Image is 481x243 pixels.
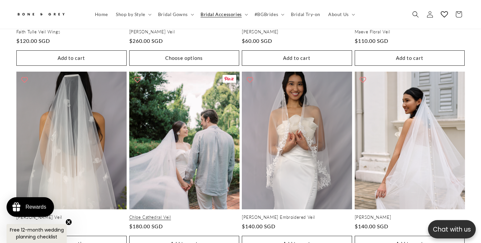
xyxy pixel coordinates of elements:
span: About Us [328,11,349,17]
button: Add to cart [355,50,465,66]
a: [PERSON_NAME] Veil [16,215,127,220]
a: Chloe Cathedral Veil [129,215,240,220]
a: Bridal Try-on [287,8,324,21]
span: Bridal Gowns [158,11,188,17]
span: Shop by Style [116,11,145,17]
p: Chat with us [428,225,476,234]
summary: About Us [324,8,358,21]
a: [PERSON_NAME] [242,29,352,35]
span: Bridal Accessories [201,11,242,17]
span: Free 12-month wedding planning checklist [10,227,64,240]
span: #BGBrides [255,11,278,17]
summary: Bridal Accessories [197,8,251,21]
button: Add to cart [16,50,127,66]
button: Add to cart [242,50,352,66]
a: [PERSON_NAME] Veil [129,29,240,35]
summary: Bridal Gowns [154,8,197,21]
div: Rewards [26,204,46,210]
button: Add to wishlist [243,73,257,86]
button: Add to wishlist [356,73,369,86]
a: Faith Tulle Veil Wings [16,29,127,35]
summary: Shop by Style [112,8,154,21]
button: Close teaser [65,219,72,225]
img: Bone and Grey Bridal [16,9,65,20]
a: Bone and Grey Bridal [14,7,84,22]
a: [PERSON_NAME] Embroidered Veil [242,215,352,220]
summary: Search [408,7,423,22]
a: Home [91,8,112,21]
button: Add to wishlist [131,73,144,86]
a: Maeve Floral Veil [355,29,465,35]
span: Bridal Try-on [291,11,320,17]
button: Open chatbox [428,220,476,238]
button: Add to wishlist [18,73,31,86]
summary: #BGBrides [251,8,287,21]
span: Home [95,11,108,17]
div: Free 12-month wedding planning checklistClose teaser [7,224,67,243]
a: [PERSON_NAME] [355,215,465,220]
button: Choose options [129,50,240,66]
